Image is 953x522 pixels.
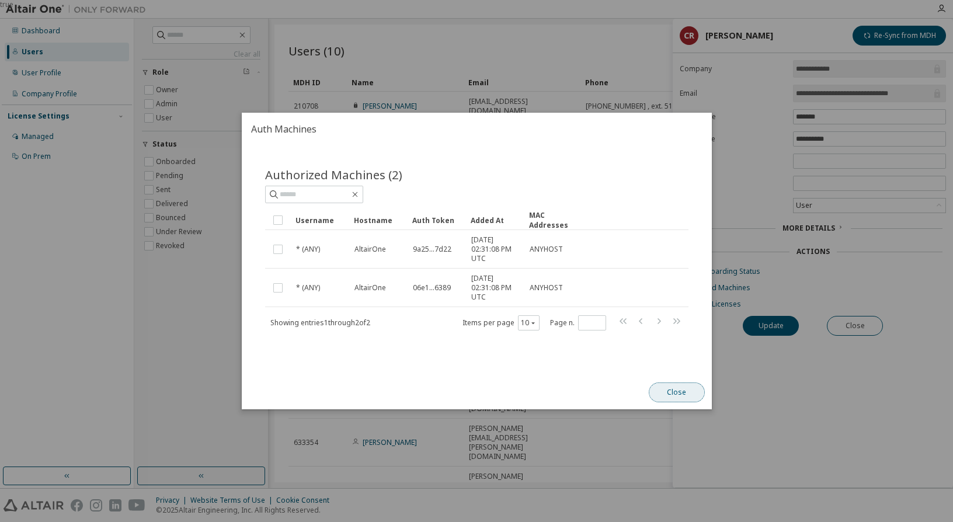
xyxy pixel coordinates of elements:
[529,210,578,230] div: MAC Addresses
[471,235,519,263] span: [DATE] 02:31:08 PM UTC
[412,211,461,229] div: Auth Token
[471,274,519,302] span: [DATE] 02:31:08 PM UTC
[295,211,345,229] div: Username
[520,318,536,328] button: 10
[265,166,402,183] span: Authorized Machines (2)
[296,283,320,293] span: * (ANY)
[648,382,704,402] button: Close
[270,318,370,328] span: Showing entries 1 through 2 of 2
[462,315,539,330] span: Items per page
[413,245,451,254] span: 9a25...7d22
[354,283,386,293] span: AltairOne
[549,315,606,330] span: Page n.
[471,211,520,229] div: Added At
[354,245,386,254] span: AltairOne
[530,283,563,293] span: ANYHOST
[530,245,563,254] span: ANYHOST
[242,113,712,145] h2: Auth Machines
[296,245,320,254] span: * (ANY)
[413,283,451,293] span: 06e1...6389
[354,211,403,229] div: Hostname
